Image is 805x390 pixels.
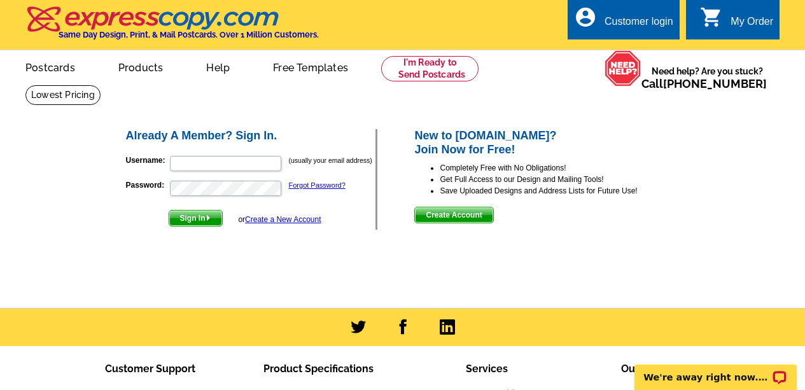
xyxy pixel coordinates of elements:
[126,155,169,166] label: Username:
[126,179,169,191] label: Password:
[440,185,681,197] li: Save Uploaded Designs and Address Lists for Future Use!
[186,52,250,81] a: Help
[440,162,681,174] li: Completely Free with No Obligations!
[263,363,374,375] span: Product Specifications
[59,30,319,39] h4: Same Day Design, Print, & Mail Postcards. Over 1 Million Customers.
[700,6,723,29] i: shopping_cart
[700,14,773,30] a: shopping_cart My Order
[641,65,773,90] span: Need help? Are you stuck?
[289,157,372,164] small: (usually your email address)
[663,77,767,90] a: [PHONE_NUMBER]
[98,52,184,81] a: Products
[25,15,319,39] a: Same Day Design, Print, & Mail Postcards. Over 1 Million Customers.
[641,77,767,90] span: Call
[5,52,95,81] a: Postcards
[415,207,493,223] span: Create Account
[605,16,673,34] div: Customer login
[466,363,508,375] span: Services
[245,215,321,224] a: Create a New Account
[440,174,681,185] li: Get Full Access to our Design and Mailing Tools!
[414,129,681,157] h2: New to [DOMAIN_NAME]? Join Now for Free!
[621,363,689,375] span: Our Company
[126,129,376,143] h2: Already A Member? Sign In.
[574,14,673,30] a: account_circle Customer login
[731,16,773,34] div: My Order
[605,50,641,87] img: help
[238,214,321,225] div: or
[206,215,211,221] img: button-next-arrow-white.png
[105,363,195,375] span: Customer Support
[626,350,805,390] iframe: LiveChat chat widget
[574,6,597,29] i: account_circle
[414,207,493,223] button: Create Account
[169,210,223,226] button: Sign In
[169,211,222,226] span: Sign In
[289,181,346,189] a: Forgot Password?
[253,52,368,81] a: Free Templates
